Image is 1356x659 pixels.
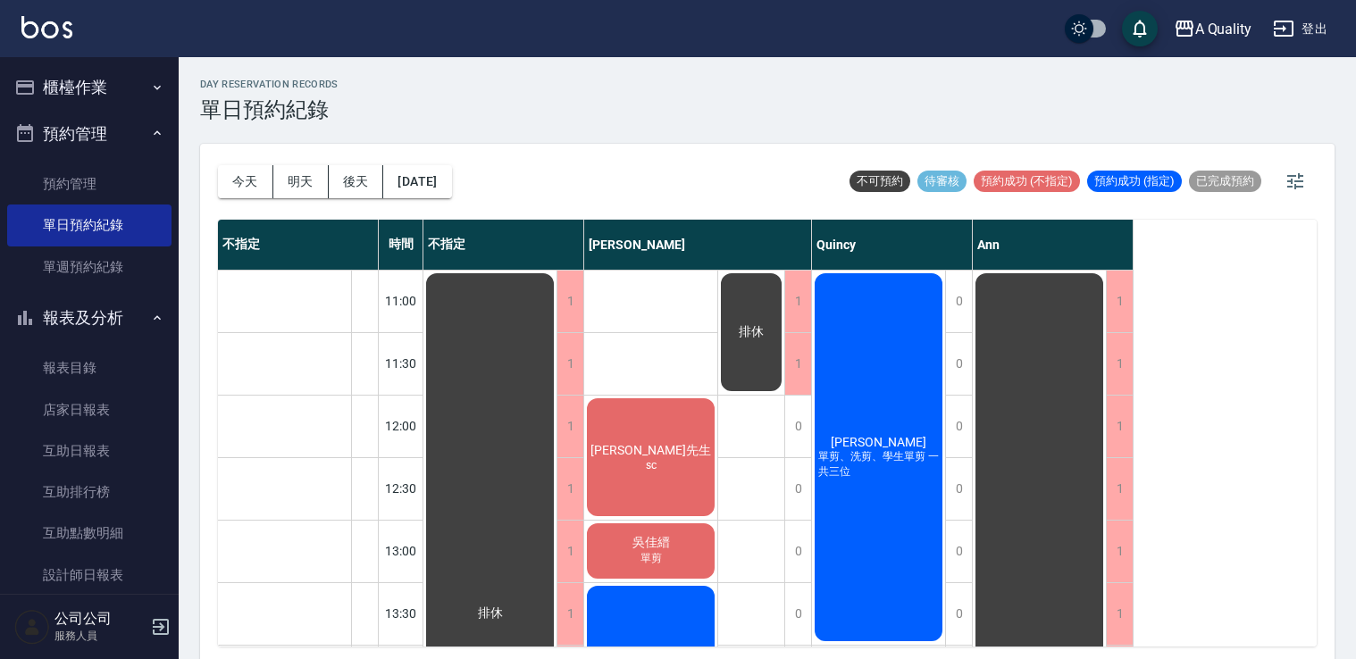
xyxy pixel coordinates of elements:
[379,520,423,582] div: 13:00
[850,173,910,189] span: 不可預約
[7,295,172,341] button: 報表及分析
[584,220,812,270] div: [PERSON_NAME]
[379,395,423,457] div: 12:00
[1106,271,1133,332] div: 1
[945,583,972,645] div: 0
[587,443,715,459] span: [PERSON_NAME]先生
[945,333,972,395] div: 0
[1106,583,1133,645] div: 1
[379,582,423,645] div: 13:30
[629,535,674,551] span: 吳佳縉
[7,389,172,430] a: 店家日報表
[1167,11,1260,47] button: A Quality
[383,165,451,198] button: [DATE]
[7,347,172,388] a: 報表目錄
[945,458,972,520] div: 0
[7,430,172,471] a: 互助日報表
[1189,173,1261,189] span: 已完成預約
[329,165,384,198] button: 後天
[379,332,423,395] div: 11:30
[54,610,146,628] h5: 公司公司
[474,605,506,621] span: 排休
[637,551,665,566] span: 單剪
[1266,13,1335,46] button: 登出
[218,220,379,270] div: 不指定
[945,271,972,332] div: 0
[557,458,583,520] div: 1
[379,457,423,520] div: 12:30
[1106,396,1133,457] div: 1
[735,324,767,340] span: 排休
[1122,11,1158,46] button: save
[379,220,423,270] div: 時間
[200,79,339,90] h2: day Reservation records
[557,583,583,645] div: 1
[1106,458,1133,520] div: 1
[21,16,72,38] img: Logo
[273,165,329,198] button: 明天
[973,220,1134,270] div: Ann
[1106,521,1133,582] div: 1
[974,173,1080,189] span: 預約成功 (不指定)
[218,165,273,198] button: 今天
[945,396,972,457] div: 0
[784,583,811,645] div: 0
[1106,333,1133,395] div: 1
[557,396,583,457] div: 1
[784,396,811,457] div: 0
[784,333,811,395] div: 1
[7,64,172,111] button: 櫃檯作業
[812,220,973,270] div: Quincy
[1195,18,1252,40] div: A Quality
[423,220,584,270] div: 不指定
[7,246,172,288] a: 單週預約紀錄
[917,173,967,189] span: 待審核
[827,435,930,449] span: [PERSON_NAME]
[14,609,50,645] img: Person
[557,333,583,395] div: 1
[1087,173,1182,189] span: 預約成功 (指定)
[557,271,583,332] div: 1
[784,271,811,332] div: 1
[379,270,423,332] div: 11:00
[7,513,172,554] a: 互助點數明細
[945,521,972,582] div: 0
[54,628,146,644] p: 服務人員
[7,111,172,157] button: 預約管理
[815,449,942,480] span: 單剪、洗剪、學生單剪 一共三位
[7,555,172,596] a: 設計師日報表
[200,97,339,122] h3: 單日預約紀錄
[784,458,811,520] div: 0
[7,471,172,513] a: 互助排行榜
[642,459,660,471] span: sc
[7,204,172,246] a: 單日預約紀錄
[557,521,583,582] div: 1
[7,163,172,204] a: 預約管理
[784,521,811,582] div: 0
